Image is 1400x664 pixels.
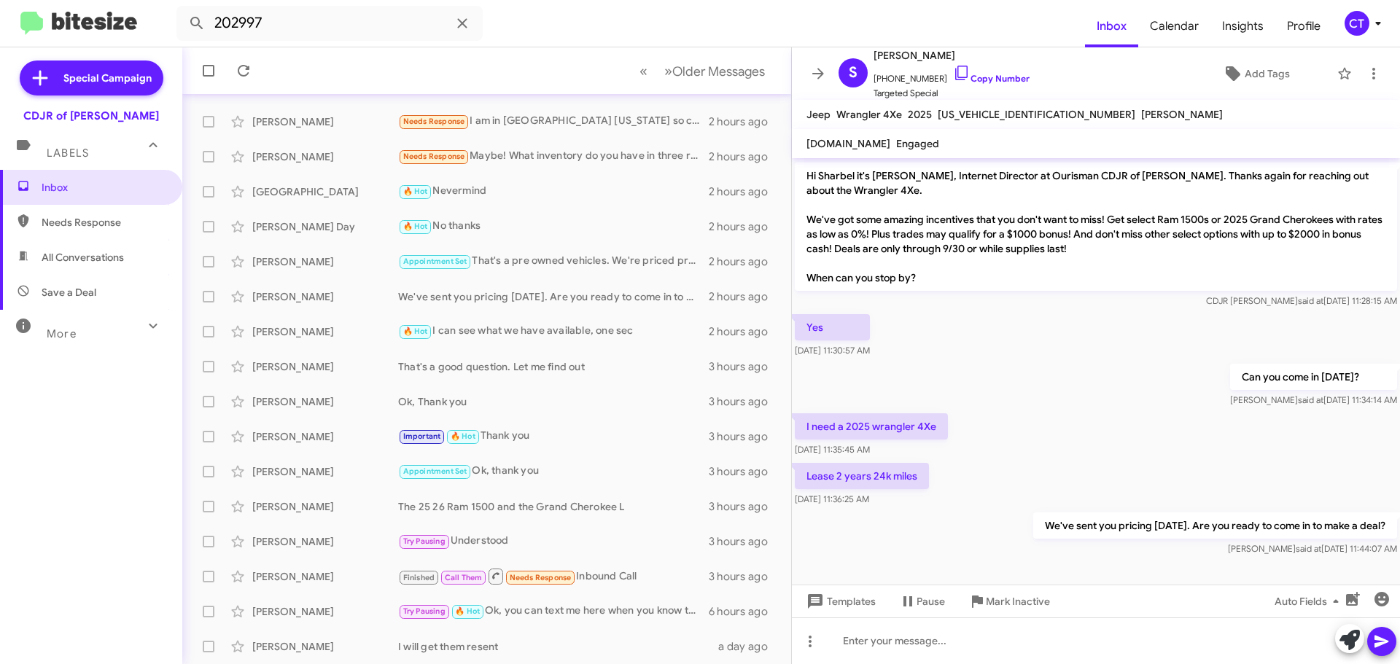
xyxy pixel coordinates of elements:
[42,285,96,300] span: Save a Deal
[455,606,480,616] span: 🔥 Hot
[398,567,709,585] div: Inbound Call
[42,250,124,265] span: All Conversations
[63,71,152,85] span: Special Campaign
[1138,5,1210,47] a: Calendar
[1245,60,1290,87] span: Add Tags
[403,152,465,161] span: Needs Response
[398,253,709,270] div: That's a pre owned vehicles. We're priced pretty firm.
[917,588,945,614] span: Pause
[709,604,779,619] div: 6 hours ago
[252,464,398,479] div: [PERSON_NAME]
[403,257,467,266] span: Appointment Set
[403,327,428,336] span: 🔥 Hot
[398,394,709,409] div: Ok, Thank you
[795,493,869,504] span: [DATE] 11:36:25 AM
[1210,5,1275,47] a: Insights
[403,466,467,476] span: Appointment Set
[252,534,398,549] div: [PERSON_NAME]
[1275,5,1332,47] a: Profile
[176,6,483,41] input: Search
[1181,60,1330,87] button: Add Tags
[709,254,779,269] div: 2 hours ago
[398,639,718,654] div: I will get them resent
[252,184,398,199] div: [GEOGRAPHIC_DATA]
[639,62,647,80] span: «
[252,604,398,619] div: [PERSON_NAME]
[709,534,779,549] div: 3 hours ago
[252,149,398,164] div: [PERSON_NAME]
[849,61,857,85] span: S
[718,639,779,654] div: a day ago
[709,219,779,234] div: 2 hours ago
[47,147,89,160] span: Labels
[398,218,709,235] div: No thanks
[709,394,779,409] div: 3 hours ago
[403,431,441,441] span: Important
[1298,295,1323,306] span: said at
[252,219,398,234] div: [PERSON_NAME] Day
[1345,11,1369,36] div: CT
[47,327,77,340] span: More
[836,108,902,121] span: Wrangler 4Xe
[709,149,779,164] div: 2 hours ago
[1206,295,1397,306] span: CDJR [PERSON_NAME] [DATE] 11:28:15 AM
[957,588,1062,614] button: Mark Inactive
[986,588,1050,614] span: Mark Inactive
[1263,588,1356,614] button: Auto Fields
[398,428,709,445] div: Thank you
[1228,543,1397,554] span: [PERSON_NAME] [DATE] 11:44:07 AM
[709,499,779,514] div: 3 hours ago
[709,429,779,444] div: 3 hours ago
[709,289,779,304] div: 2 hours ago
[23,109,159,123] div: CDJR of [PERSON_NAME]
[252,289,398,304] div: [PERSON_NAME]
[664,62,672,80] span: »
[451,431,475,441] span: 🔥 Hot
[874,86,1030,101] span: Targeted Special
[631,56,774,86] nav: Page navigation example
[252,254,398,269] div: [PERSON_NAME]
[709,184,779,199] div: 2 hours ago
[252,499,398,514] div: [PERSON_NAME]
[792,588,887,614] button: Templates
[806,137,890,150] span: [DOMAIN_NAME]
[874,47,1030,64] span: [PERSON_NAME]
[908,108,932,121] span: 2025
[709,569,779,584] div: 3 hours ago
[398,183,709,200] div: Nevermind
[1332,11,1384,36] button: CT
[896,137,939,150] span: Engaged
[1085,5,1138,47] a: Inbox
[252,569,398,584] div: [PERSON_NAME]
[709,114,779,129] div: 2 hours ago
[795,413,948,440] p: I need a 2025 wrangler 4Xe
[445,573,483,582] span: Call Them
[1275,588,1345,614] span: Auto Fields
[403,606,446,616] span: Try Pausing
[953,73,1030,84] a: Copy Number
[20,60,163,95] a: Special Campaign
[709,359,779,374] div: 3 hours ago
[252,114,398,129] div: [PERSON_NAME]
[1033,512,1397,539] p: We've sent you pricing [DATE]. Are you ready to come in to make a deal?
[510,573,572,582] span: Needs Response
[804,588,876,614] span: Templates
[631,56,656,86] button: Previous
[403,573,435,582] span: Finished
[1296,543,1321,554] span: said at
[403,187,428,196] span: 🔥 Hot
[403,117,465,126] span: Needs Response
[252,429,398,444] div: [PERSON_NAME]
[672,63,765,79] span: Older Messages
[887,588,957,614] button: Pause
[398,323,709,340] div: I can see what we have available, one sec
[709,464,779,479] div: 3 hours ago
[1298,394,1323,405] span: said at
[874,64,1030,86] span: [PHONE_NUMBER]
[42,180,166,195] span: Inbox
[806,108,831,121] span: Jeep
